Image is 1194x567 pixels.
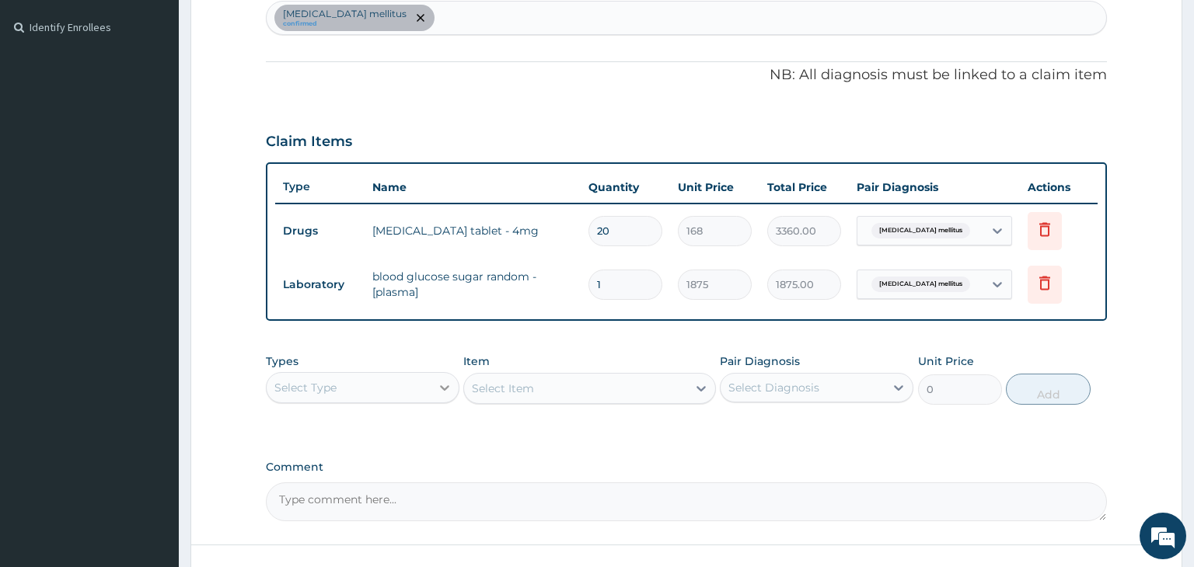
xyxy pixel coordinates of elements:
th: Total Price [759,172,849,203]
div: Minimize live chat window [255,8,292,45]
div: Select Diagnosis [728,380,819,395]
span: We're online! [90,179,215,336]
p: NB: All diagnosis must be linked to a claim item [266,65,1108,85]
p: [MEDICAL_DATA] mellitus [283,8,407,20]
div: Select Type [274,380,337,395]
small: confirmed [283,20,407,28]
label: Pair Diagnosis [720,353,800,369]
th: Quantity [581,172,670,203]
span: [MEDICAL_DATA] mellitus [871,277,970,292]
div: Chat with us now [81,87,261,107]
th: Actions [1020,172,1098,203]
button: Add [1006,374,1090,405]
th: Type [275,172,365,201]
td: [MEDICAL_DATA] tablet - 4mg [365,215,581,246]
th: Unit Price [670,172,759,203]
label: Item [463,353,490,369]
span: remove selection option [414,11,428,25]
label: Comment [266,461,1108,474]
h3: Claim Items [266,134,352,151]
textarea: Type your message and hit 'Enter' [8,391,296,446]
label: Unit Price [918,353,974,369]
img: d_794563401_company_1708531726252_794563401 [29,78,63,117]
td: Laboratory [275,270,365,299]
th: Name [365,172,581,203]
span: [MEDICAL_DATA] mellitus [871,223,970,238]
label: Types [266,355,298,368]
td: blood glucose sugar random - [plasma] [365,261,581,308]
th: Pair Diagnosis [849,172,1020,203]
td: Drugs [275,217,365,245]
